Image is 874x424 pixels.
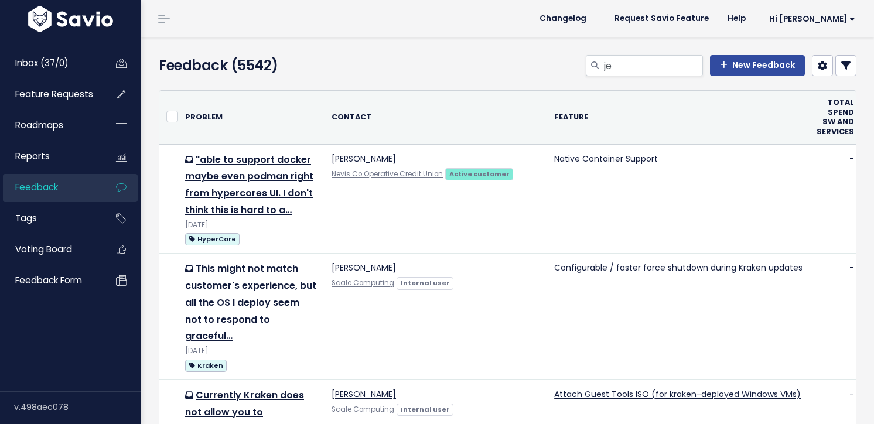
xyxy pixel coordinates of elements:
span: Feedback form [15,274,82,286]
a: Voting Board [3,236,97,263]
span: Tags [15,212,37,224]
h4: Feedback (5542) [159,55,380,76]
a: Kraken [185,358,227,372]
div: v.498aec078 [14,392,141,422]
a: This might not match customer's experience, but all the OS I deploy seem not to respond to graceful… [185,262,316,343]
a: [PERSON_NAME] [332,262,396,273]
a: Tags [3,205,97,232]
span: Reports [15,150,50,162]
img: logo-white.9d6f32f41409.svg [25,6,116,32]
span: Voting Board [15,243,72,255]
span: Feature Requests [15,88,93,100]
strong: Internal user [401,405,450,414]
span: Roadmaps [15,119,63,131]
a: Feedback form [3,267,97,294]
a: [PERSON_NAME] [332,388,396,400]
td: - [810,254,861,380]
th: Problem [178,91,325,144]
a: Active customer [445,167,513,179]
strong: Internal user [401,278,450,288]
a: New Feedback [710,55,805,76]
th: Total Spend SW and Services [810,91,861,144]
a: Scale Computing [332,278,394,288]
th: Feature [547,91,810,144]
strong: Active customer [449,169,510,179]
a: Native Container Support [554,153,658,165]
a: [PERSON_NAME] [332,153,396,165]
a: Inbox (37/0) [3,50,97,77]
span: Inbox (37/0) [15,57,69,69]
a: Roadmaps [3,112,97,139]
span: Changelog [540,15,586,23]
a: Internal user [397,403,453,415]
a: HyperCore [185,231,240,246]
td: - [810,144,861,254]
a: Internal user [397,276,453,288]
div: [DATE] [185,219,317,231]
a: Configurable / faster force shutdown during Kraken updates [554,262,803,273]
input: Search feedback... [603,55,703,76]
a: Attach Guest Tools ISO (for kraken-deployed Windows VMs) [554,388,801,400]
span: HyperCore [185,233,240,245]
th: Contact [325,91,547,144]
span: Feedback [15,181,58,193]
a: "able to support docker maybe even podman right from hypercores UI. I don't think this is hard to a… [185,153,313,217]
div: [DATE] [185,345,317,357]
a: Feedback [3,174,97,201]
a: Help [718,10,755,28]
a: Reports [3,143,97,170]
a: Nevis Co Operative Credit Union [332,169,443,179]
a: Feature Requests [3,81,97,108]
a: Hi [PERSON_NAME] [755,10,865,28]
span: Kraken [185,360,227,372]
a: Scale Computing [332,405,394,414]
span: Hi [PERSON_NAME] [769,15,855,23]
a: Request Savio Feature [605,10,718,28]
